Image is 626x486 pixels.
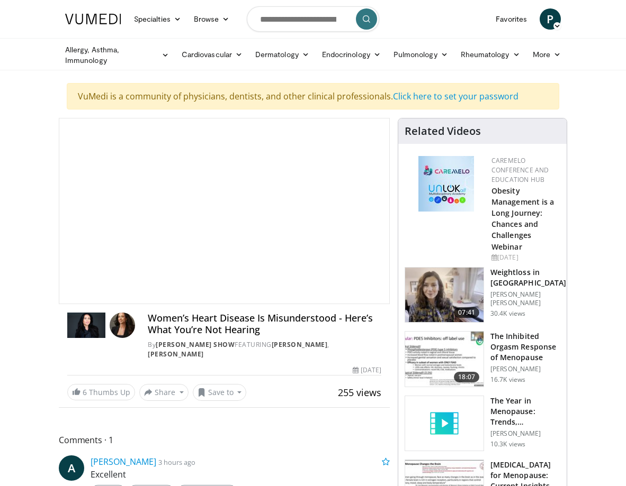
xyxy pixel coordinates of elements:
a: Click here to set your password [393,90,518,102]
a: 6 Thumbs Up [67,384,135,400]
input: Search topics, interventions [247,6,379,32]
a: Browse [187,8,236,30]
small: 3 hours ago [158,457,195,467]
a: Obesity Management is a Long Journey: Chances and Challenges Webinar [491,186,555,252]
a: 07:41 Weightloss in [GEOGRAPHIC_DATA] [PERSON_NAME] [PERSON_NAME] 30.4K views [405,267,560,323]
h4: Women’s Heart Disease Is Misunderstood - Here’s What You’re Not Hearing [148,313,381,335]
a: More [526,44,567,65]
p: 10.3K views [490,440,525,448]
p: [PERSON_NAME] [490,365,560,373]
span: 255 views [338,386,381,399]
span: 6 [83,387,87,397]
span: 18:07 [454,372,479,382]
img: video_placeholder_short.svg [405,396,484,451]
button: Share [139,384,189,401]
img: VuMedi Logo [65,14,121,24]
a: [PERSON_NAME] [91,456,156,467]
a: 18:07 The Inhibited Orgasm Response of Menopause [PERSON_NAME] 16.7K views [405,331,560,387]
a: Dermatology [249,44,316,65]
a: [PERSON_NAME] [148,350,204,359]
div: [DATE] [353,365,381,375]
img: Dr. Gabrielle Lyon Show [67,313,105,338]
h3: The Year in Menopause: Trends, Controversies & Future Directions [490,396,560,427]
div: VuMedi is a community of physicians, dentists, and other clinical professionals. [67,83,559,109]
p: [PERSON_NAME] [PERSON_NAME] [490,290,566,307]
img: 9983fed1-7565-45be-8934-aef1103ce6e2.150x105_q85_crop-smart_upscale.jpg [405,268,484,323]
a: CaReMeLO Conference and Education Hub [491,156,549,184]
p: 30.4K views [490,309,525,318]
p: Excellent [91,468,390,481]
button: Save to [193,384,247,401]
h3: The Inhibited Orgasm Response of Menopause [490,331,560,363]
div: [DATE] [491,253,558,262]
span: 07:41 [454,307,479,318]
span: Comments 1 [59,433,390,447]
img: 283c0f17-5e2d-42ba-a87c-168d447cdba4.150x105_q85_crop-smart_upscale.jpg [405,332,484,387]
p: 16.7K views [490,375,525,384]
img: 45df64a9-a6de-482c-8a90-ada250f7980c.png.150x105_q85_autocrop_double_scale_upscale_version-0.2.jpg [418,156,474,212]
a: Specialties [128,8,187,30]
p: [PERSON_NAME] [490,429,560,438]
a: Favorites [489,8,533,30]
a: [PERSON_NAME] [272,340,328,349]
h3: Weightloss in [GEOGRAPHIC_DATA] [490,267,566,288]
a: The Year in Menopause: Trends, Controversies & Future Directions [PERSON_NAME] 10.3K views [405,396,560,452]
img: Avatar [110,313,135,338]
a: Rheumatology [454,44,526,65]
a: Cardiovascular [175,44,249,65]
a: A [59,455,84,481]
a: [PERSON_NAME] Show [156,340,235,349]
a: P [540,8,561,30]
div: By FEATURING , [148,340,381,359]
video-js: Video Player [59,118,389,304]
a: Pulmonology [387,44,454,65]
h4: Related Videos [405,125,481,137]
a: Endocrinology [316,44,387,65]
a: Allergy, Asthma, Immunology [59,44,175,66]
